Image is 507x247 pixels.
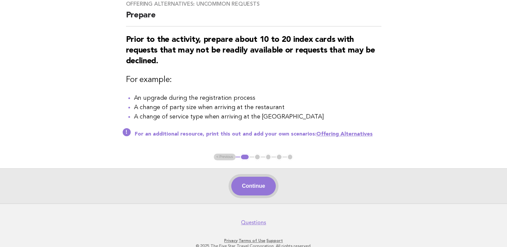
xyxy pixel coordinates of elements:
li: A change of service type when arriving at the [GEOGRAPHIC_DATA] [134,112,381,121]
li: An upgrade during the registration process [134,93,381,103]
h3: Offering alternatives: Uncommon requests [126,1,381,7]
a: Terms of Use [239,238,265,243]
a: Offering Alternatives [316,132,373,137]
button: 1 [240,154,250,160]
p: · · [49,238,459,243]
p: For an additional resource, print this out and add your own scenarios: [135,131,381,138]
h3: For example: [126,75,381,85]
a: Privacy [224,238,238,243]
button: Continue [231,177,276,195]
li: A change of party size when arriving at the restaurant [134,103,381,112]
h2: Prepare [126,10,381,26]
a: Support [266,238,283,243]
strong: Prior to the activity, prepare about 10 to 20 index cards with requests that may not be readily a... [126,36,375,65]
a: Questions [241,219,266,226]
